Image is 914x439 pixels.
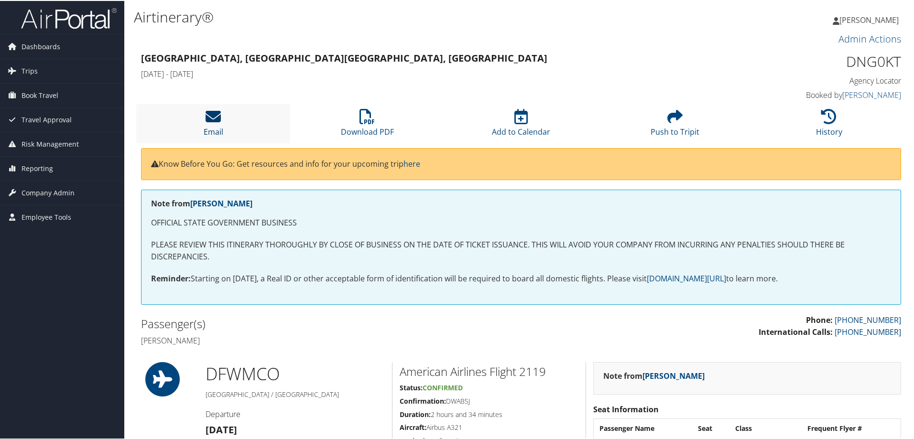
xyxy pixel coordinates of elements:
strong: Phone: [806,314,833,324]
a: [PHONE_NUMBER] [835,314,901,324]
span: Confirmed [423,382,463,391]
h5: 2 hours and 34 minutes [400,409,578,418]
h1: DNG0KT [722,51,901,71]
h4: Departure [206,408,385,418]
strong: Note from [151,197,252,208]
strong: Aircraft: [400,422,426,431]
h2: Passenger(s) [141,315,514,331]
h4: [DATE] - [DATE] [141,68,707,78]
strong: Duration: [400,409,431,418]
a: [DOMAIN_NAME][URL] [647,272,726,283]
img: airportal-logo.png [21,6,117,29]
span: Company Admin [22,180,75,204]
span: Risk Management [22,131,79,155]
strong: [DATE] [206,422,237,435]
h4: Agency Locator [722,75,901,85]
strong: Status: [400,382,423,391]
span: Travel Approval [22,107,72,131]
h5: DWABSJ [400,396,578,405]
a: [PERSON_NAME] [833,5,908,33]
a: Download PDF [341,113,394,136]
strong: Seat Information [593,403,659,414]
h4: Booked by [722,89,901,99]
h5: [GEOGRAPHIC_DATA] / [GEOGRAPHIC_DATA] [206,389,385,398]
th: Frequent Flyer # [803,419,900,436]
strong: Confirmation: [400,396,446,405]
p: Starting on [DATE], a Real ID or other acceptable form of identification will be required to boar... [151,272,891,284]
p: PLEASE REVIEW THIS ITINERARY THOROUGHLY BY CLOSE OF BUSINESS ON THE DATE OF TICKET ISSUANCE. THIS... [151,238,891,262]
th: Class [730,419,802,436]
a: here [403,158,420,168]
a: [PHONE_NUMBER] [835,326,901,336]
h2: American Airlines Flight 2119 [400,363,578,379]
a: Email [204,113,223,136]
span: Trips [22,58,38,82]
a: Add to Calendar [492,113,550,136]
a: [PERSON_NAME] [842,89,901,99]
a: [PERSON_NAME] [642,370,705,380]
a: Admin Actions [838,32,901,44]
span: Book Travel [22,83,58,107]
th: Seat [693,419,729,436]
a: [PERSON_NAME] [190,197,252,208]
strong: Note from [603,370,705,380]
strong: Reminder: [151,272,191,283]
th: Passenger Name [595,419,692,436]
h4: [PERSON_NAME] [141,334,514,345]
a: History [816,113,842,136]
p: OFFICIAL STATE GOVERNMENT BUSINESS [151,216,891,228]
span: Employee Tools [22,204,71,228]
strong: [GEOGRAPHIC_DATA], [GEOGRAPHIC_DATA] [GEOGRAPHIC_DATA], [GEOGRAPHIC_DATA] [141,51,547,64]
span: Reporting [22,156,53,180]
h1: DFW MCO [206,361,385,385]
span: [PERSON_NAME] [839,14,899,24]
a: Push to Tripit [651,113,699,136]
span: Dashboards [22,34,60,58]
p: Know Before You Go: Get resources and info for your upcoming trip [151,157,891,170]
h5: Airbus A321 [400,422,578,431]
strong: International Calls: [759,326,833,336]
h1: Airtinerary® [134,6,650,26]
